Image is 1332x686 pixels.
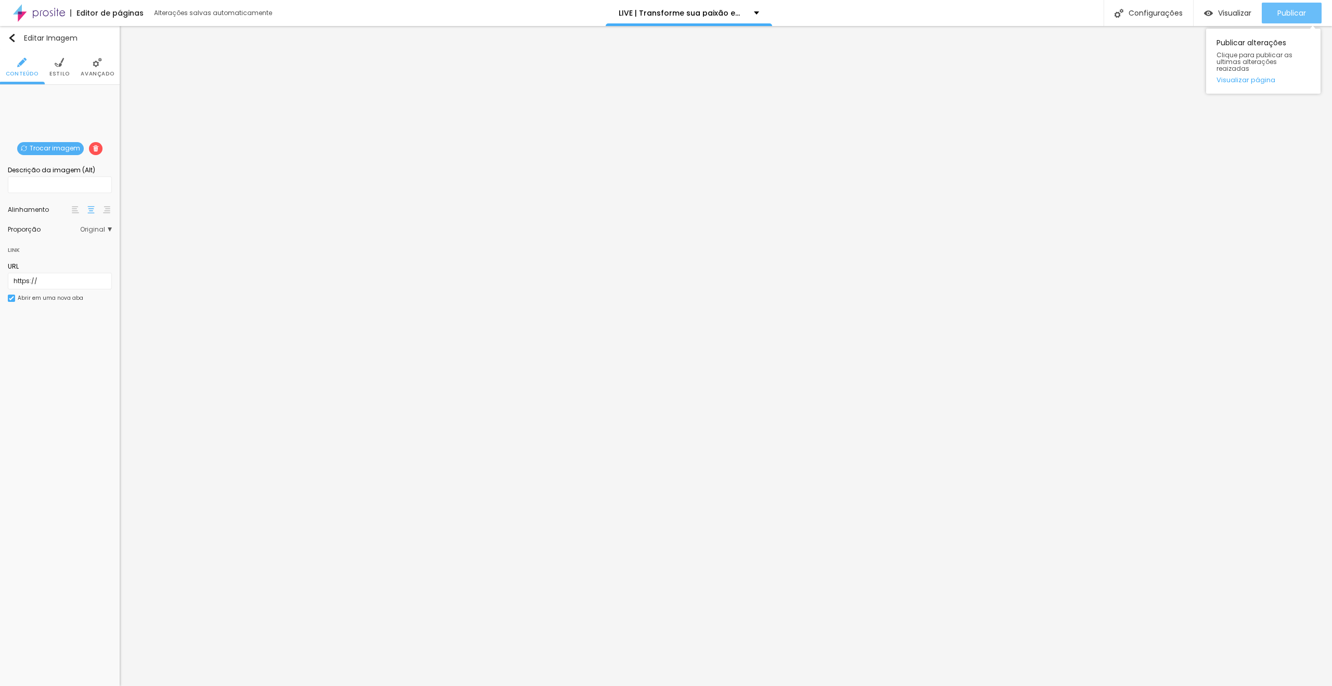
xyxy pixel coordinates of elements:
div: Alinhamento [8,207,70,213]
img: Icone [17,58,27,67]
img: view-1.svg [1204,9,1213,18]
a: Visualizar página [1216,77,1310,83]
span: Avançado [81,71,114,77]
img: Icone [21,145,27,151]
span: Estilo [49,71,70,77]
span: Original [80,226,112,233]
div: Abrir em uma nova aba [18,296,83,301]
span: Conteúdo [6,71,39,77]
img: paragraph-center-align.svg [87,206,95,213]
span: Clique para publicar as ultimas alterações reaizadas [1216,52,1310,72]
span: Trocar imagem [17,142,84,155]
span: Publicar [1277,9,1306,17]
img: Icone [93,58,102,67]
iframe: Editor [120,26,1332,686]
img: Icone [55,58,64,67]
div: Publicar alterações [1206,29,1321,94]
div: Descrição da imagem (Alt) [8,166,112,175]
p: LIVE | Transforme sua paixão em lucro [619,9,746,17]
div: Editar Imagem [8,34,78,42]
div: Proporção [8,226,80,233]
img: Icone [1115,9,1123,18]
img: Icone [9,296,14,301]
img: Icone [93,145,99,151]
div: Editor de páginas [70,9,144,17]
img: Icone [8,34,16,42]
img: paragraph-left-align.svg [72,206,79,213]
div: Alterações salvas automaticamente [154,10,274,16]
div: Link [8,238,112,257]
button: Publicar [1262,3,1322,23]
div: Link [8,244,20,256]
button: Visualizar [1194,3,1262,23]
span: Visualizar [1218,9,1251,17]
img: paragraph-right-align.svg [103,206,110,213]
div: URL [8,262,112,271]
